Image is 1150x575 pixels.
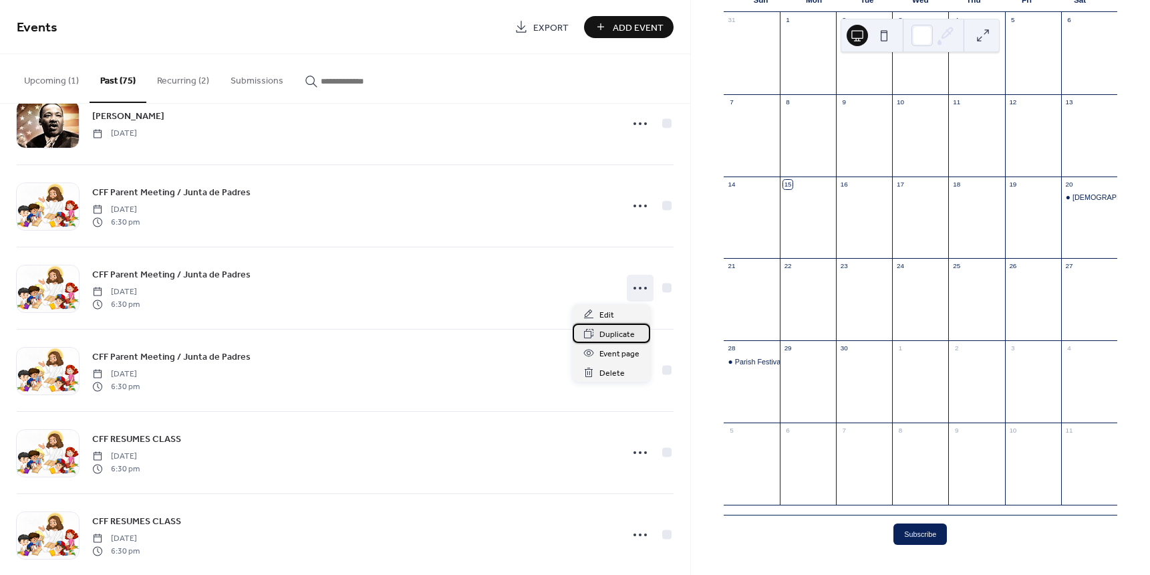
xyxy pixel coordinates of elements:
[599,328,635,342] span: Duplicate
[92,186,251,200] span: CFF Parent Meeting / Junta de Padres
[92,110,164,124] span: [PERSON_NAME]
[92,128,137,140] span: [DATE]
[584,16,674,38] button: Add Event
[783,180,793,189] div: 15
[724,357,780,367] div: Parish Festival
[952,344,962,353] div: 2
[952,16,962,25] div: 4
[92,268,251,282] span: CFF Parent Meeting / Junta de Padres
[1061,193,1117,203] div: Bible Study
[1008,180,1018,189] div: 19
[896,262,905,271] div: 24
[505,16,579,38] a: Export
[727,426,736,435] div: 5
[896,426,905,435] div: 8
[92,286,140,298] span: [DATE]
[893,524,947,545] button: Subscribe
[896,16,905,25] div: 3
[783,344,793,353] div: 29
[727,180,736,189] div: 14
[92,350,251,364] span: CFF Parent Meeting / Junta de Padres
[146,54,220,102] button: Recurring (2)
[92,298,140,310] span: 6:30 pm
[92,380,140,392] span: 6:30 pm
[1008,426,1018,435] div: 10
[613,21,664,35] span: Add Event
[599,347,639,361] span: Event page
[92,185,251,200] a: CFF Parent Meeting / Junta de Padres
[1008,98,1018,107] div: 12
[92,513,181,529] a: CFF RESUMES CLASS
[13,54,90,102] button: Upcoming (1)
[839,262,849,271] div: 23
[727,344,736,353] div: 28
[92,533,140,545] span: [DATE]
[839,180,849,189] div: 16
[1064,426,1074,435] div: 11
[1064,98,1074,107] div: 13
[952,180,962,189] div: 18
[92,463,140,475] span: 6:30 pm
[896,98,905,107] div: 10
[952,426,962,435] div: 9
[783,426,793,435] div: 6
[727,98,736,107] div: 7
[92,451,140,463] span: [DATE]
[727,16,736,25] div: 31
[92,368,140,380] span: [DATE]
[90,54,146,103] button: Past (75)
[599,308,614,322] span: Edit
[533,21,569,35] span: Export
[839,98,849,107] div: 9
[896,344,905,353] div: 1
[783,98,793,107] div: 8
[1064,16,1074,25] div: 6
[1064,180,1074,189] div: 20
[92,108,164,124] a: [PERSON_NAME]
[92,545,140,557] span: 6:30 pm
[92,515,181,529] span: CFF RESUMES CLASS
[17,15,57,41] span: Events
[896,180,905,189] div: 17
[952,98,962,107] div: 11
[92,216,140,228] span: 6:30 pm
[1064,344,1074,353] div: 4
[220,54,294,102] button: Submissions
[839,344,849,353] div: 30
[92,433,181,447] span: CFF RESUMES CLASS
[839,426,849,435] div: 7
[92,267,251,282] a: CFF Parent Meeting / Junta de Padres
[735,357,782,367] div: Parish Festival
[1008,262,1018,271] div: 26
[1008,344,1018,353] div: 3
[839,16,849,25] div: 2
[952,262,962,271] div: 25
[1064,262,1074,271] div: 27
[599,366,625,380] span: Delete
[783,16,793,25] div: 1
[783,262,793,271] div: 22
[727,262,736,271] div: 21
[92,431,181,447] a: CFF RESUMES CLASS
[1008,16,1018,25] div: 5
[92,349,251,364] a: CFF Parent Meeting / Junta de Padres
[92,204,140,216] span: [DATE]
